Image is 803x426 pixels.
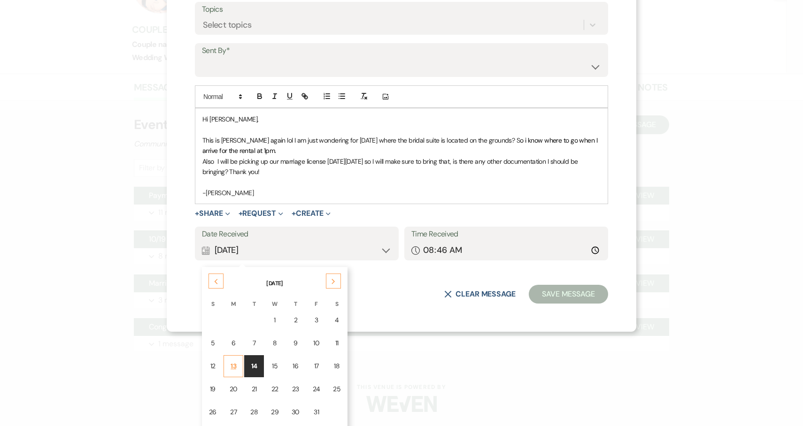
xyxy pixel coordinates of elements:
th: F [307,289,326,308]
div: 26 [209,407,216,417]
span: + [239,210,243,217]
div: 9 [292,338,300,348]
div: Select topics [203,19,252,31]
div: 23 [292,384,300,394]
div: 30 [292,407,300,417]
div: 4 [333,315,340,325]
div: 10 [313,338,320,348]
div: 3 [313,315,320,325]
div: 27 [230,407,238,417]
div: 6 [230,338,238,348]
div: 13 [230,361,238,371]
button: Share [195,210,230,217]
span: Hi [PERSON_NAME], [202,115,258,123]
div: 7 [250,338,258,348]
label: Time Received [411,228,601,241]
div: 29 [271,407,278,417]
th: T [286,289,306,308]
div: 19 [209,384,216,394]
div: 5 [209,338,216,348]
div: 16 [292,361,300,371]
button: Save Message [529,285,608,304]
label: Sent By* [202,44,601,58]
th: T [244,289,264,308]
div: [DATE] [202,241,392,259]
div: 2 [292,315,300,325]
span: + [195,210,199,217]
div: 22 [271,384,278,394]
div: 31 [313,407,320,417]
button: Create [292,210,331,217]
span: Also I will be picking up our marriage license [DATE][DATE] so I will make sure to bring that, is... [202,157,579,176]
button: Clear message [444,290,516,298]
div: 21 [250,384,258,394]
span: + [292,210,296,217]
span: -[PERSON_NAME] [202,189,254,197]
div: 1 [271,315,278,325]
div: 8 [271,338,278,348]
label: Date Received [202,228,392,241]
button: Request [239,210,283,217]
th: S [203,289,223,308]
label: Topics [202,3,601,16]
div: 17 [313,361,320,371]
div: 28 [250,407,258,417]
div: 25 [333,384,340,394]
span: This is [PERSON_NAME] again lol I am just wondering for [DATE] where the bridal suite is located ... [202,136,520,145]
th: S [327,289,347,308]
div: 18 [333,361,340,371]
div: 12 [209,361,216,371]
div: 15 [271,361,278,371]
div: 20 [230,384,238,394]
div: 11 [333,338,340,348]
div: 24 [313,384,320,394]
div: 14 [250,361,258,371]
th: W [265,289,285,308]
th: M [224,289,244,308]
th: [DATE] [203,268,347,288]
